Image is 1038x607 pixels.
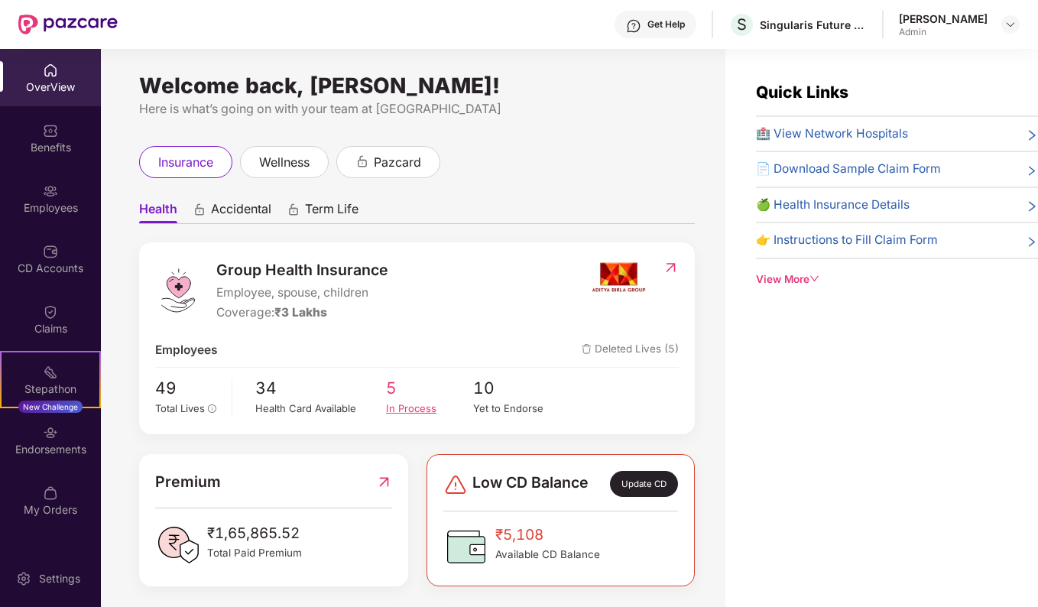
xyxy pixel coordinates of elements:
div: Get Help [647,18,685,31]
span: 5 [386,375,473,401]
span: Accidental [211,201,271,223]
img: insurerIcon [590,258,647,297]
span: Total Paid Premium [207,545,302,561]
span: 👉 Instructions to Fill Claim Form [756,231,938,249]
span: Available CD Balance [495,547,600,563]
img: RedirectIcon [376,470,392,494]
img: svg+xml;base64,PHN2ZyBpZD0iRW1wbG95ZWVzIiB4bWxucz0iaHR0cDovL3d3dy53My5vcmcvMjAwMC9zdmciIHdpZHRoPS... [43,183,58,199]
span: 34 [255,375,386,401]
span: 📄 Download Sample Claim Form [756,160,941,178]
span: 🏥 View Network Hospitals [756,125,908,143]
img: svg+xml;base64,PHN2ZyBpZD0iQ2xhaW0iIHhtbG5zPSJodHRwOi8vd3d3LnczLm9yZy8yMDAwL3N2ZyIgd2lkdGg9IjIwIi... [43,304,58,320]
span: Total Lives [155,402,205,414]
span: Premium [155,470,221,494]
img: svg+xml;base64,PHN2ZyBpZD0iU2V0dGluZy0yMHgyMCIgeG1sbnM9Imh0dHA6Ly93d3cudzMub3JnLzIwMDAvc3ZnIiB3aW... [16,571,31,586]
span: pazcard [374,153,421,172]
div: In Process [386,401,473,416]
div: Singularis Future Serv India Private Limited [760,18,867,32]
img: svg+xml;base64,PHN2ZyBpZD0iSG9tZSIgeG1sbnM9Imh0dHA6Ly93d3cudzMub3JnLzIwMDAvc3ZnIiB3aWR0aD0iMjAiIG... [43,63,58,78]
span: ₹1,65,865.52 [207,522,302,545]
img: svg+xml;base64,PHN2ZyBpZD0iQmVuZWZpdHMiIHhtbG5zPSJodHRwOi8vd3d3LnczLm9yZy8yMDAwL3N2ZyIgd2lkdGg9Ij... [43,123,58,138]
span: 49 [155,375,221,401]
img: svg+xml;base64,PHN2ZyBpZD0iRGFuZ2VyLTMyeDMyIiB4bWxucz0iaHR0cDovL3d3dy53My5vcmcvMjAwMC9zdmciIHdpZH... [443,472,468,497]
div: Yet to Endorse [473,401,560,416]
span: down [809,274,820,284]
span: ₹3 Lakhs [274,305,327,320]
div: animation [355,154,369,168]
div: View More [756,271,1038,287]
span: right [1026,199,1038,214]
img: PaidPremiumIcon [155,522,201,568]
span: info-circle [208,404,217,414]
span: Health [139,201,177,223]
span: insurance [158,153,213,172]
img: svg+xml;base64,PHN2ZyB4bWxucz0iaHR0cDovL3d3dy53My5vcmcvMjAwMC9zdmciIHdpZHRoPSIyMSIgaGVpZ2h0PSIyMC... [43,365,58,380]
div: Settings [34,571,85,586]
span: Quick Links [756,83,848,102]
span: ₹5,108 [495,524,600,547]
div: [PERSON_NAME] [899,11,988,26]
div: Coverage: [216,303,388,322]
img: svg+xml;base64,PHN2ZyBpZD0iTXlfT3JkZXJzIiBkYXRhLW5hbWU9Ik15IE9yZGVycyIgeG1sbnM9Imh0dHA6Ly93d3cudz... [43,485,58,501]
div: Welcome back, [PERSON_NAME]! [139,80,695,92]
span: right [1026,234,1038,249]
img: svg+xml;base64,PHN2ZyBpZD0iQ0RfQWNjb3VudHMiIGRhdGEtbmFtZT0iQ0QgQWNjb3VudHMiIHhtbG5zPSJodHRwOi8vd3... [43,244,58,259]
span: Term Life [305,201,358,223]
img: svg+xml;base64,PHN2ZyBpZD0iRW5kb3JzZW1lbnRzIiB4bWxucz0iaHR0cDovL3d3dy53My5vcmcvMjAwMC9zdmciIHdpZH... [43,425,58,440]
span: Group Health Insurance [216,258,388,282]
div: Health Card Available [255,401,386,416]
span: wellness [259,153,310,172]
div: Update CD [610,471,678,497]
span: 10 [473,375,560,401]
span: Employees [155,341,218,359]
img: RedirectIcon [663,260,679,275]
img: logo [155,268,201,313]
span: Low CD Balance [472,471,589,497]
img: CDBalanceIcon [443,524,489,570]
img: deleteIcon [582,344,592,354]
div: Stepathon [2,381,99,397]
span: right [1026,128,1038,143]
div: animation [287,203,300,216]
span: 🍏 Health Insurance Details [756,196,910,214]
span: right [1026,163,1038,178]
div: Here is what’s going on with your team at [GEOGRAPHIC_DATA] [139,99,695,118]
span: Deleted Lives (5) [582,341,679,359]
div: Admin [899,26,988,38]
div: New Challenge [18,401,83,413]
span: Employee, spouse, children [216,284,388,302]
div: animation [193,203,206,216]
img: svg+xml;base64,PHN2ZyBpZD0iSGVscC0zMngzMiIgeG1sbnM9Imh0dHA6Ly93d3cudzMub3JnLzIwMDAvc3ZnIiB3aWR0aD... [626,18,641,34]
img: svg+xml;base64,PHN2ZyBpZD0iRHJvcGRvd24tMzJ4MzIiIHhtbG5zPSJodHRwOi8vd3d3LnczLm9yZy8yMDAwL3N2ZyIgd2... [1004,18,1017,31]
img: New Pazcare Logo [18,15,118,34]
span: S [737,15,747,34]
